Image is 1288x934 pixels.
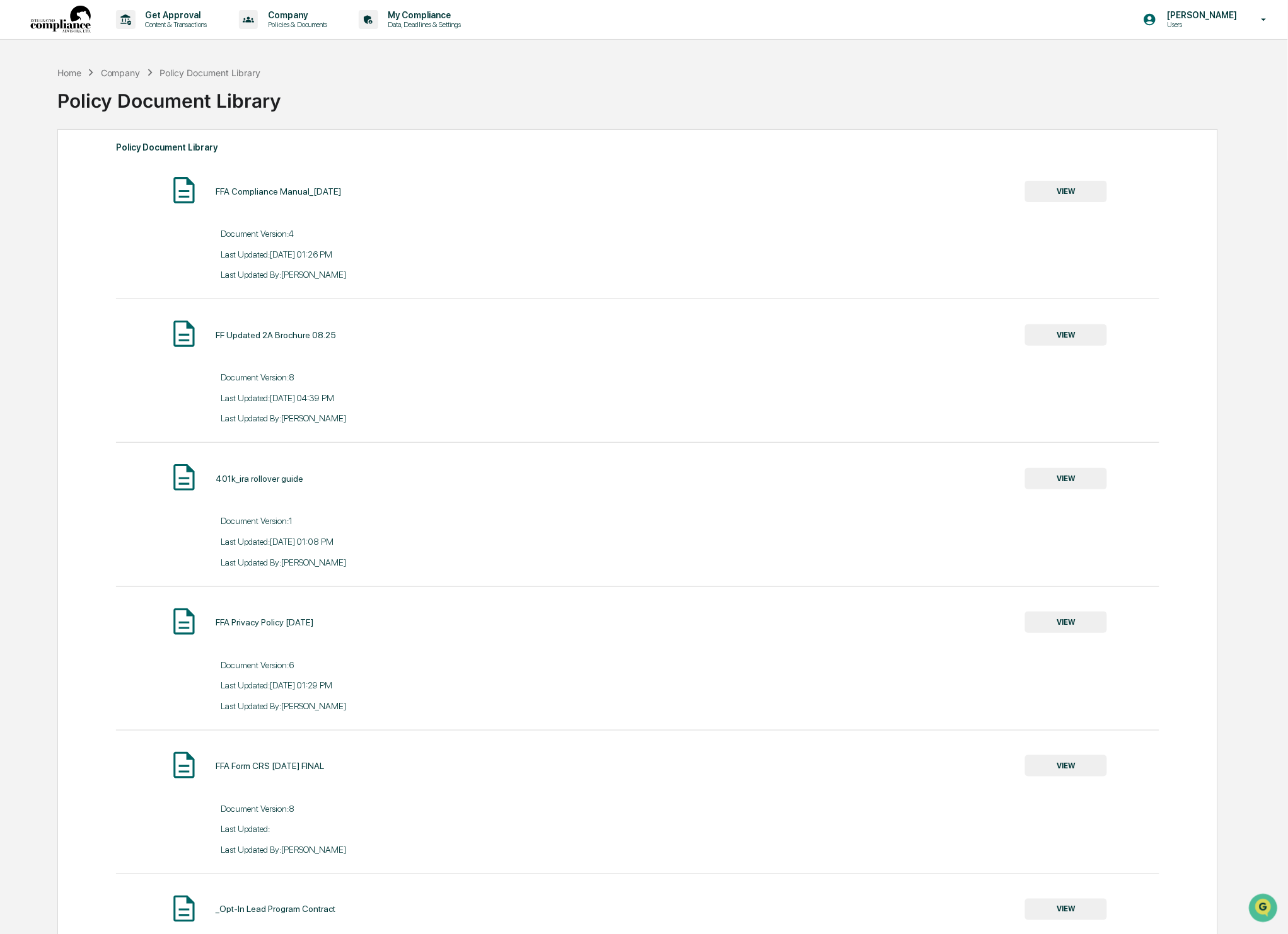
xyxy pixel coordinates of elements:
[378,10,468,20] p: My Compliance
[160,67,260,78] div: Policy Document Library
[214,100,229,115] button: Start new chat
[43,96,207,109] div: Start new chat
[125,214,153,223] span: Pylon
[216,186,341,196] div: FFA Compliance Manual_[DATE]
[221,557,638,567] div: Last Updated By: [PERSON_NAME]
[1025,612,1107,633] button: VIEW
[221,845,638,855] div: Last Updated By: [PERSON_NAME]
[104,159,156,171] span: Attestations
[136,10,214,20] p: Get Approval
[221,393,638,403] div: Last Updated: [DATE] 04:39 PM
[1157,10,1243,20] p: [PERSON_NAME]
[1157,20,1243,29] p: Users
[1248,892,1282,926] iframe: Open customer support
[221,372,638,382] div: Document Version: 8
[221,660,638,670] div: Document Version: 6
[25,183,79,195] span: Data Lookup
[116,139,1159,156] div: Policy Document Library
[91,160,102,170] div: 🗄️
[216,904,335,914] div: _Opt-In Lead Program Contract
[13,26,229,47] p: How can we help?
[13,184,23,194] div: 🔎
[86,154,161,176] a: 🗄️Attestations
[216,617,313,627] div: FFA Privacy Policy [DATE]
[221,516,638,526] div: Document Version: 1
[168,462,200,493] img: Document Icon
[221,701,638,711] div: Last Updated By: [PERSON_NAME]
[168,893,200,925] img: Document Icon
[1025,468,1107,489] button: VIEW
[25,159,81,171] span: Preclearance
[216,330,336,340] div: FF Updated 2A Brochure 08.25
[43,109,160,119] div: We're available if you need us!
[168,318,200,350] img: Document Icon
[221,804,638,814] div: Document Version: 8
[89,213,153,223] a: Powered byPylon
[57,67,81,78] div: Home
[221,249,638,259] div: Last Updated: [DATE] 01:26 PM
[1025,755,1107,777] button: VIEW
[13,160,23,170] div: 🖐️
[30,6,91,34] img: logo
[221,824,638,834] div: Last Updated:
[258,20,334,29] p: Policies & Documents
[8,178,84,200] a: 🔎Data Lookup
[221,229,638,239] div: Document Version: 4
[221,537,638,547] div: Last Updated: [DATE] 01:08 PM
[216,761,324,771] div: FFA Form CRS [DATE] FINAL
[216,474,303,484] div: 401k_ira rollover guide
[168,174,200,206] img: Document Icon
[221,680,638,690] div: Last Updated: [DATE] 01:29 PM
[101,67,141,78] div: Company
[168,749,200,781] img: Document Icon
[13,96,35,119] img: 1746055101610-c473b297-6a78-478c-a979-82029cc54cd1
[1025,181,1107,202] button: VIEW
[258,10,334,20] p: Company
[57,79,1217,112] div: Policy Document Library
[33,57,208,71] input: Clear
[221,270,638,280] div: Last Updated By: [PERSON_NAME]
[221,413,638,423] div: Last Updated By: [PERSON_NAME]
[1025,324,1107,346] button: VIEW
[378,20,468,29] p: Data, Deadlines & Settings
[1025,899,1107,920] button: VIEW
[168,606,200,637] img: Document Icon
[8,154,86,176] a: 🖐️Preclearance
[136,20,214,29] p: Content & Transactions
